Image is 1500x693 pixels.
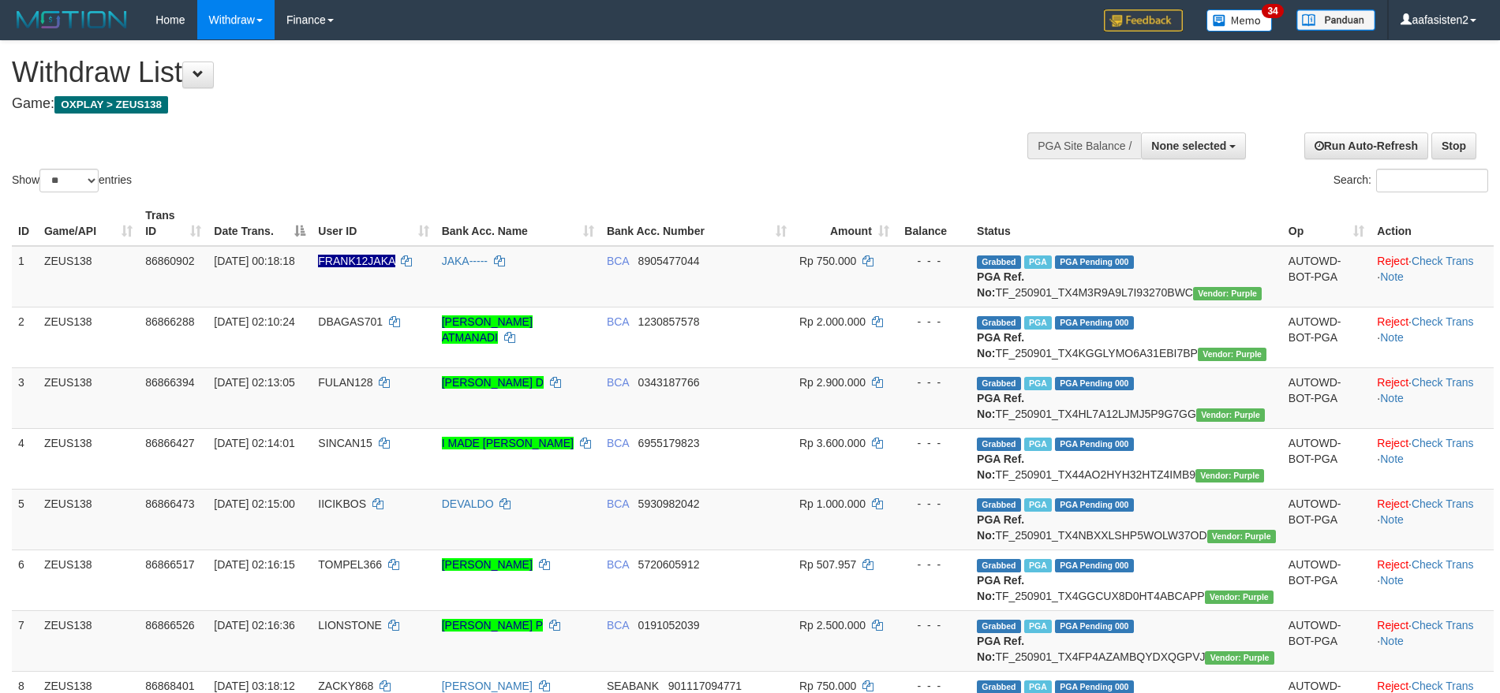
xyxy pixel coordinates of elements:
th: User ID: activate to sort column ascending [312,201,435,246]
span: [DATE] 02:15:00 [214,497,294,510]
span: 86866427 [145,437,194,449]
span: OXPLAY > ZEUS138 [54,96,168,114]
span: Copy 901117094771 to clipboard [668,680,742,692]
span: Rp 750.000 [799,255,856,267]
span: Marked by aafpengsreynich [1024,498,1052,512]
div: - - - [902,617,964,633]
span: FULAN128 [318,376,372,389]
span: Rp 507.957 [799,558,856,571]
img: Feedback.jpg [1104,9,1183,32]
h4: Game: [12,96,984,112]
img: MOTION_logo.png [12,8,132,32]
select: Showentries [39,169,99,192]
span: [DATE] 02:16:15 [214,558,294,571]
span: Vendor URL: https://trx4.1velocity.biz [1207,530,1276,543]
td: 7 [12,610,38,671]
td: ZEUS138 [38,550,139,610]
b: PGA Ref. No: [977,574,1024,602]
a: I MADE [PERSON_NAME] [442,437,574,449]
td: AUTOWD-BOT-PGA [1282,367,1371,428]
span: Copy 5720605912 to clipboard [638,558,700,571]
th: Amount: activate to sort column ascending [793,201,896,246]
span: [DATE] 02:13:05 [214,376,294,389]
span: Copy 5930982042 to clipboard [638,497,700,510]
span: BCA [607,315,629,328]
span: Copy 0343187766 to clipboard [638,376,700,389]
td: · · [1371,550,1494,610]
span: BCA [607,437,629,449]
span: Rp 2.500.000 [799,619,866,632]
td: · · [1371,246,1494,307]
td: · · [1371,428,1494,489]
th: ID [12,201,38,246]
a: [PERSON_NAME] [442,558,533,571]
a: Check Trans [1412,619,1474,632]
td: · · [1371,489,1494,550]
td: TF_250901_TX4KGGLYMO6A31EBI7BP [971,307,1282,367]
span: [DATE] 00:18:18 [214,255,294,267]
span: ZACKY868 [318,680,373,692]
span: LIONSTONE [318,619,382,632]
td: AUTOWD-BOT-PGA [1282,489,1371,550]
a: Note [1380,331,1404,344]
a: Reject [1377,437,1408,449]
a: DEVALDO [442,497,494,510]
td: TF_250901_TX4GGCUX8D0HT4ABCAPP [971,550,1282,610]
span: Copy 1230857578 to clipboard [638,315,700,328]
span: Copy 0191052039 to clipboard [638,619,700,632]
span: Grabbed [977,316,1021,330]
a: Check Trans [1412,558,1474,571]
th: Status [971,201,1282,246]
td: · · [1371,610,1494,671]
label: Search: [1334,169,1488,192]
a: Check Trans [1412,497,1474,510]
span: PGA Pending [1055,438,1134,451]
td: TF_250901_TX4NBXXLSHP5WOLW37OD [971,489,1282,550]
div: - - - [902,496,964,512]
div: - - - [902,557,964,572]
span: Vendor URL: https://trx4.1velocity.biz [1193,287,1262,300]
span: PGA Pending [1055,377,1134,390]
th: Balance [896,201,971,246]
span: BCA [607,497,629,510]
a: Note [1380,513,1404,526]
td: ZEUS138 [38,367,139,428]
span: SEABANK [607,680,659,692]
b: PGA Ref. No: [977,270,1024,299]
input: Search: [1376,169,1488,192]
td: 1 [12,246,38,307]
td: 4 [12,428,38,489]
a: [PERSON_NAME] ATMANADI [442,315,533,344]
a: Stop [1431,132,1476,159]
a: Note [1380,392,1404,404]
span: [DATE] 02:14:01 [214,437,294,449]
a: Note [1380,635,1404,647]
b: PGA Ref. No: [977,392,1024,420]
td: ZEUS138 [38,246,139,307]
span: None selected [1151,140,1226,152]
b: PGA Ref. No: [977,453,1024,481]
span: Grabbed [977,620,1021,633]
td: 3 [12,367,38,428]
a: Reject [1377,315,1408,328]
span: PGA Pending [1055,620,1134,633]
a: Check Trans [1412,680,1474,692]
span: Rp 2.000.000 [799,315,866,328]
span: Copy 6955179823 to clipboard [638,437,700,449]
th: Bank Acc. Number: activate to sort column ascending [600,201,793,246]
td: ZEUS138 [38,307,139,367]
div: - - - [902,314,964,330]
span: Marked by aafpengsreynich [1024,438,1052,451]
span: 86860902 [145,255,194,267]
a: Run Auto-Refresh [1304,132,1428,159]
span: Vendor URL: https://trx4.1velocity.biz [1195,469,1264,482]
span: 86866473 [145,497,194,510]
th: Date Trans.: activate to sort column descending [208,201,312,246]
a: Reject [1377,255,1408,267]
span: PGA Pending [1055,498,1134,512]
td: AUTOWD-BOT-PGA [1282,307,1371,367]
b: PGA Ref. No: [977,331,1024,360]
th: Game/API: activate to sort column ascending [38,201,139,246]
span: Grabbed [977,438,1021,451]
span: 86868401 [145,680,194,692]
